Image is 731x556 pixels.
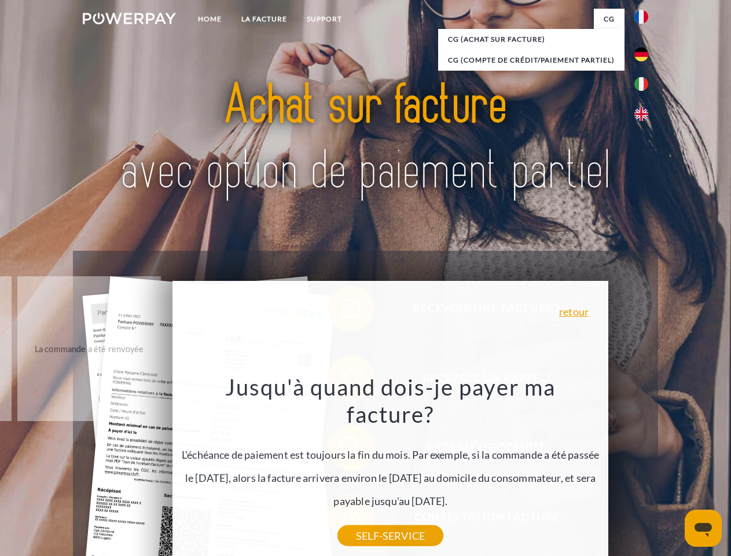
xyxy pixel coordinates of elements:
a: CG (Compte de crédit/paiement partiel) [438,50,625,71]
div: L'échéance de paiement est toujours la fin du mois. Par exemple, si la commande a été passée le [... [179,373,602,536]
img: it [634,77,648,91]
img: fr [634,10,648,24]
a: CG [594,9,625,30]
img: de [634,47,648,61]
a: SELF-SERVICE [337,525,443,546]
a: LA FACTURE [232,9,297,30]
h3: Jusqu'à quand dois-je payer ma facture? [179,373,602,429]
img: en [634,107,648,121]
iframe: Bouton de lancement de la fenêtre de messagerie [685,510,722,547]
div: La commande a été renvoyée [24,341,155,356]
a: CG (achat sur facture) [438,29,625,50]
a: Home [188,9,232,30]
a: Support [297,9,352,30]
img: logo-powerpay-white.svg [83,13,176,24]
a: retour [559,306,589,317]
img: title-powerpay_fr.svg [111,56,620,222]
